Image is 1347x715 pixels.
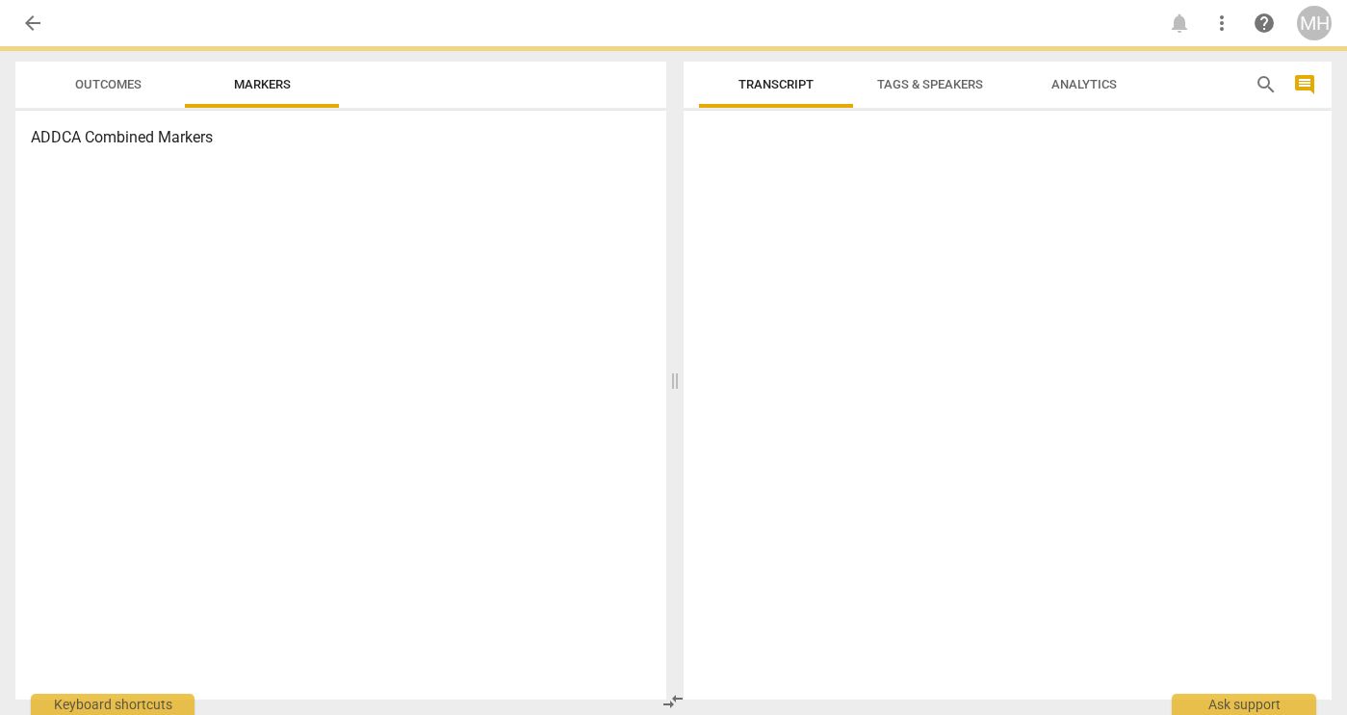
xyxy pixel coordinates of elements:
[738,77,814,91] span: Transcript
[31,694,194,715] div: Keyboard shortcuts
[1253,12,1276,35] span: help
[1172,694,1316,715] div: Ask support
[31,126,651,149] h3: ADDCA Combined Markers
[234,77,291,91] span: Markers
[21,12,44,35] span: arrow_back
[1297,6,1332,40] button: MH
[1251,69,1282,100] button: Search
[1255,73,1278,96] span: search
[1247,6,1282,40] a: Help
[1210,12,1233,35] span: more_vert
[1051,77,1117,91] span: Analytics
[1289,69,1320,100] button: Show/Hide comments
[1293,73,1316,96] span: comment
[75,77,142,91] span: Outcomes
[877,77,983,91] span: Tags & Speakers
[661,690,685,713] span: compare_arrows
